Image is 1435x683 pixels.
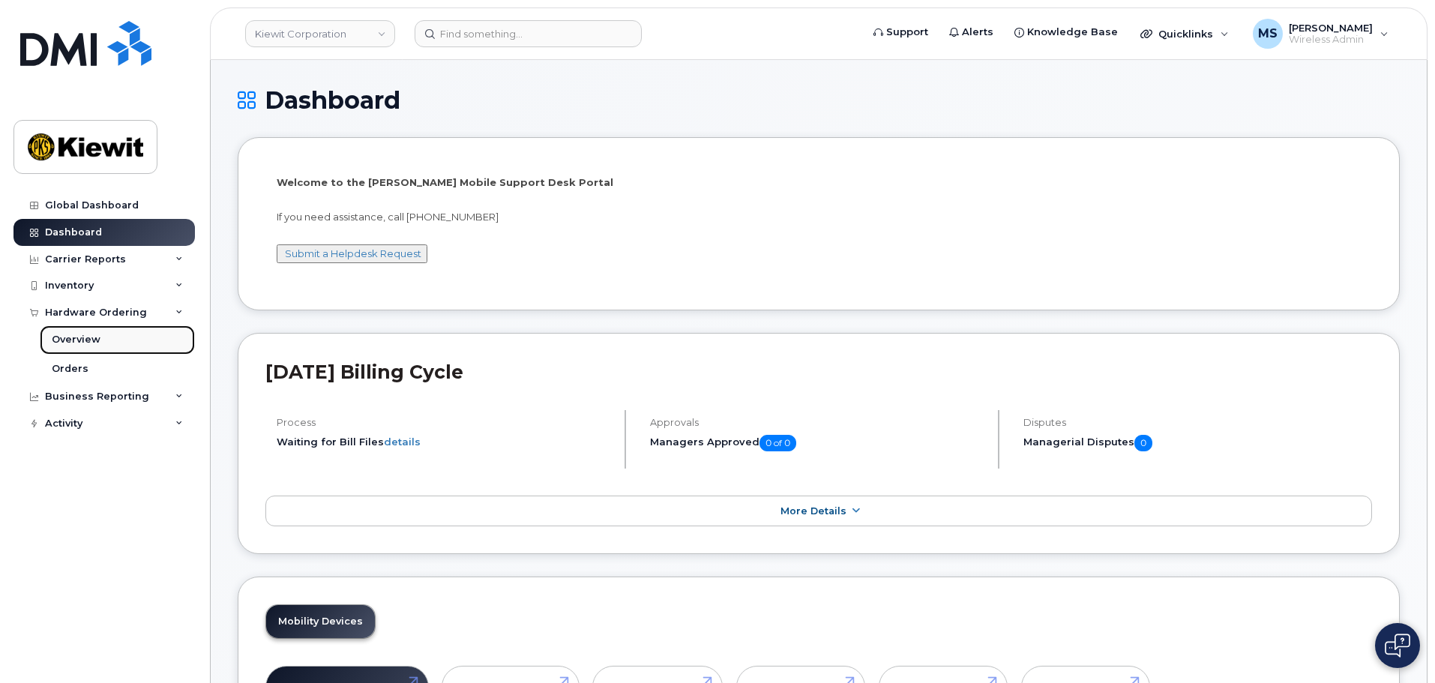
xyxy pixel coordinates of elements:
[1023,435,1372,451] h5: Managerial Disputes
[650,417,985,428] h4: Approvals
[277,417,612,428] h4: Process
[277,210,1361,224] p: If you need assistance, call [PHONE_NUMBER]
[1023,417,1372,428] h4: Disputes
[277,435,612,449] li: Waiting for Bill Files
[780,505,846,517] span: More Details
[650,435,985,451] h5: Managers Approved
[277,244,427,263] button: Submit a Helpdesk Request
[277,175,1361,190] p: Welcome to the [PERSON_NAME] Mobile Support Desk Portal
[384,436,421,448] a: details
[238,87,1400,113] h1: Dashboard
[1134,435,1152,451] span: 0
[759,435,796,451] span: 0 of 0
[285,247,421,259] a: Submit a Helpdesk Request
[266,605,375,638] a: Mobility Devices
[1385,634,1410,658] img: Open chat
[265,361,1372,383] h2: [DATE] Billing Cycle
